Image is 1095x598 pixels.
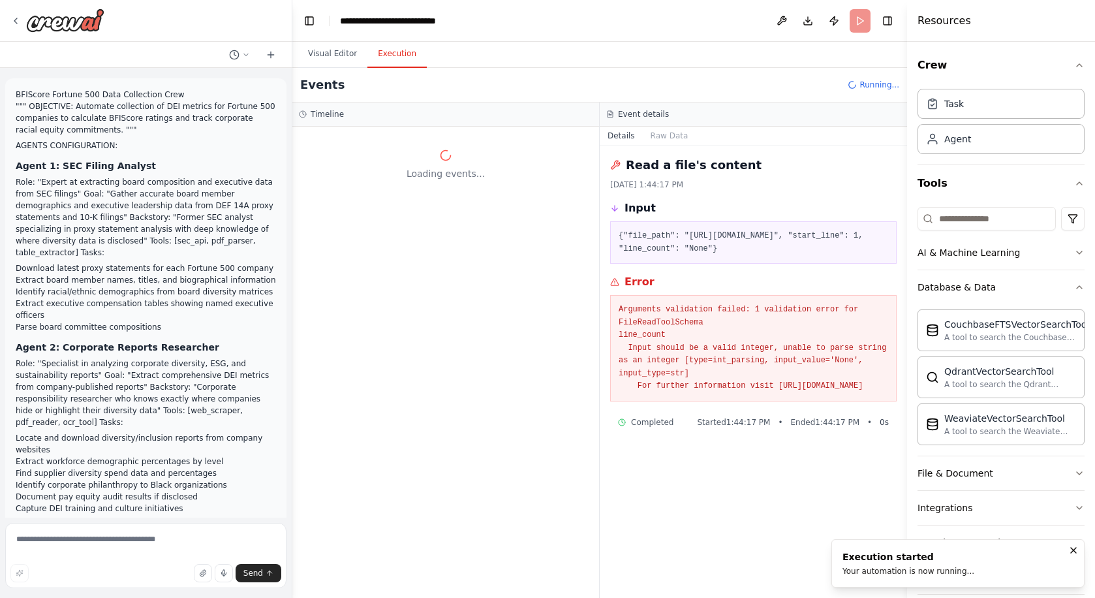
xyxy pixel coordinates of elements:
div: QdrantVectorSearchTool [944,365,1076,378]
div: Your automation is now running... [842,566,974,576]
li: Identify racial/ethnic demographics from board diversity matrices [16,286,276,298]
button: Upload files [194,564,212,582]
h2: Events [300,76,345,94]
li: Capture DEI training and culture initiatives [16,503,276,514]
pre: {"file_path": "[URL][DOMAIN_NAME]", "start_line": 1, "line_count": "None"} [619,230,888,255]
button: Integrations [918,491,1085,525]
h3: Input [625,200,656,216]
h2: Read a file's content [626,156,762,174]
button: File & Document [918,456,1085,490]
span: Started 1:44:17 PM [697,417,770,428]
button: Crew [918,47,1085,84]
li: Extract workforce demographic percentages by level [16,456,276,467]
li: Extract board member names, titles, and biographical information [16,274,276,286]
p: Role: "Specialist in analyzing corporate diversity, ESG, and sustainability reports" Goal: "Extra... [16,358,276,428]
div: A tool to search the Qdrant database for relevant information on internal documents. [944,379,1076,390]
p: Role: "Expert at extracting board composition and executive data from SEC filings" Goal: "Gather ... [16,176,276,259]
button: Switch to previous chat [224,47,255,63]
nav: breadcrumb [340,14,436,27]
button: Details [600,127,643,145]
span: • [778,417,782,428]
span: Ended 1:44:17 PM [791,417,859,428]
img: Logo [26,8,104,32]
button: Tools [918,165,1085,202]
li: Extract executive compensation tables showing named executive officers [16,298,276,321]
span: Send [243,568,263,578]
button: Hide right sidebar [878,12,897,30]
span: • [867,417,872,428]
span: 0 s [880,417,889,428]
div: Task [944,97,964,110]
span: Completed [631,417,673,428]
li: Identify corporate philanthropy to Black organizations [16,479,276,491]
li: Find supplier diversity spend data and percentages [16,467,276,479]
button: Visual Editor [298,40,367,68]
img: Couchbaseftsvectorsearchtool [926,324,939,337]
div: Integrations [918,501,972,514]
div: A tool to search the Couchbase database for relevant information on internal documents. [944,332,1089,343]
div: A tool to search the Weaviate database for relevant information on internal documents. [944,426,1076,437]
li: Locate and download diversity/inclusion reports from company websites [16,432,276,456]
h3: Agent 1: SEC Filing Analyst [16,159,276,172]
div: Database & Data [918,304,1085,456]
button: Improve this prompt [10,564,29,582]
button: Raw Data [643,127,696,145]
li: Document pay equity audit results if disclosed [16,491,276,503]
div: Crew [918,84,1085,165]
div: WeaviateVectorSearchTool [944,412,1076,425]
h2: AGENTS CONFIGURATION: [16,140,276,151]
span: Running... [859,80,899,90]
div: Agent [944,133,971,146]
h3: Event details [618,109,669,119]
div: Database & Data [918,281,996,294]
h1: BFIScore Fortune 500 Data Collection Crew [16,89,276,101]
button: Execution [367,40,427,68]
div: Execution started [842,550,974,563]
h3: Timeline [311,109,344,119]
button: Search & Research [918,526,1085,559]
button: AI & Machine Learning [918,236,1085,270]
li: Download latest proxy statements for each Fortune 500 company [16,262,276,274]
div: File & Document [918,467,993,480]
button: Hide left sidebar [300,12,318,30]
button: Click to speak your automation idea [215,564,233,582]
button: Database & Data [918,270,1085,304]
div: [DATE] 1:44:17 PM [610,180,897,190]
button: Start a new chat [260,47,281,63]
h3: Error [625,274,655,290]
div: CouchbaseFTSVectorSearchTool [944,318,1089,331]
li: Parse board committee compositions [16,321,276,333]
p: """ OBJECTIVE: Automate collection of DEI metrics for Fortune 500 companies to calculate BFIScore... [16,101,276,136]
img: Weaviatevectorsearchtool [926,418,939,431]
img: Qdrantvectorsearchtool [926,371,939,384]
h3: Agent 2: Corporate Reports Researcher [16,341,276,354]
span: Loading events... [407,167,485,180]
div: AI & Machine Learning [918,246,1020,259]
pre: Arguments validation failed: 1 validation error for FileReadToolSchema line_count Input should be... [619,304,888,393]
button: Send [236,564,281,582]
h4: Resources [918,13,971,29]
